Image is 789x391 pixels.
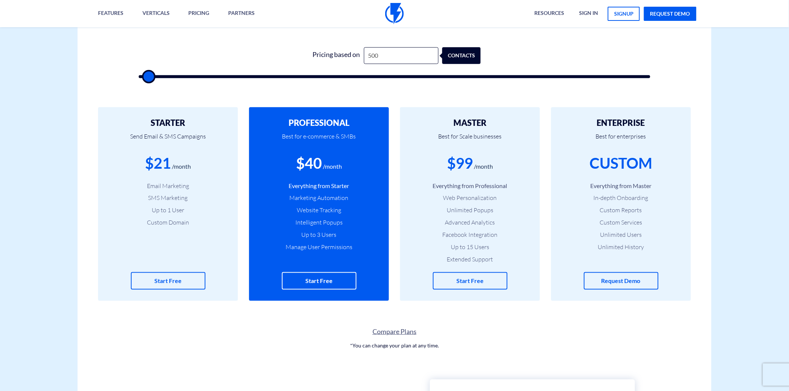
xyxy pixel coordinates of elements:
[260,243,378,251] li: Manage User Permissions
[474,162,493,171] div: /month
[562,127,680,153] p: Best for enterprises
[131,272,205,290] a: Start Free
[562,182,680,190] li: Everything from Master
[453,47,492,64] div: contacts
[260,127,378,153] p: Best for e-commerce & SMBs
[308,47,364,64] div: Pricing based on
[608,7,640,21] a: signup
[260,206,378,214] li: Website Tracking
[282,272,356,290] a: Start Free
[78,342,711,350] p: *You can change your plan at any time.
[411,206,529,214] li: Unlimited Popups
[296,153,322,174] div: $40
[562,243,680,251] li: Unlimited History
[109,118,227,127] h2: STARTER
[447,153,473,174] div: $99
[145,153,171,174] div: $21
[172,162,191,171] div: /month
[562,194,680,202] li: In-depth Onboarding
[590,153,653,174] div: CUSTOM
[323,162,342,171] div: /month
[260,231,378,239] li: Up to 3 Users
[411,255,529,264] li: Extended Support
[644,7,697,21] a: request demo
[260,218,378,227] li: Intelligent Popups
[109,182,227,190] li: Email Marketing
[411,182,529,190] li: Everything from Professional
[411,231,529,239] li: Facebook Integration
[109,218,227,227] li: Custom Domain
[433,272,507,290] a: Start Free
[562,231,680,239] li: Unlimited Users
[411,127,529,153] p: Best for Scale businesses
[411,243,529,251] li: Up to 15 Users
[411,194,529,202] li: Web Personalization
[562,206,680,214] li: Custom Reports
[260,182,378,190] li: Everything from Starter
[78,327,711,337] a: Compare Plans
[562,118,680,127] h2: ENTERPRISE
[260,118,378,127] h2: PROFESSIONAL
[109,206,227,214] li: Up to 1 User
[411,218,529,227] li: Advanced Analytics
[562,218,680,227] li: Custom Services
[109,127,227,153] p: Send Email & SMS Campaigns
[260,194,378,202] li: Marketing Automation
[411,118,529,127] h2: MASTER
[109,194,227,202] li: SMS Marketing
[584,272,658,290] a: Request Demo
